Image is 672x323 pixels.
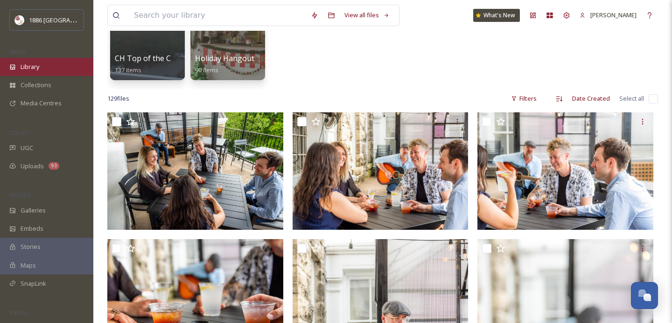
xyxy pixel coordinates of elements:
span: Uploads [21,162,44,171]
span: UGC [21,144,33,152]
span: [PERSON_NAME] [590,11,637,19]
span: Maps [21,261,36,270]
span: SOCIALS [9,309,28,316]
span: SnapLink [21,279,46,288]
span: Holiday Hangout [195,53,254,63]
a: What's New [473,9,520,22]
img: logos.png [15,15,24,25]
img: RIght Mind Top of the Crest (33).jpg [293,112,469,230]
button: Open Chat [631,282,658,309]
a: Holiday Hangout90 items [195,54,254,74]
span: WIDGETS [9,192,31,199]
div: Date Created [567,89,615,108]
span: 137 items [115,66,141,74]
span: Select all [619,94,644,103]
span: 90 items [195,66,218,74]
a: CH Top of the Crest137 items [115,54,185,74]
a: [PERSON_NAME] [575,6,641,24]
span: Embeds [21,224,43,233]
div: 93 [49,162,59,170]
a: View all files [340,6,394,24]
span: Stories [21,242,41,251]
span: CH Top of the Crest [115,53,185,63]
span: MEDIA [9,48,26,55]
img: RIght Mind Top of the Crest (1).jpg [107,112,283,230]
span: COLLECT [9,129,29,136]
img: RIght Mind Top of the Crest (34).jpg [477,112,653,230]
span: Collections [21,81,51,89]
input: Search your library [129,5,306,26]
span: Galleries [21,206,46,215]
span: Library [21,62,39,71]
span: 1886 [GEOGRAPHIC_DATA] [29,15,103,24]
span: 129 file s [107,94,129,103]
span: Media Centres [21,99,62,108]
div: Filters [506,89,541,108]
